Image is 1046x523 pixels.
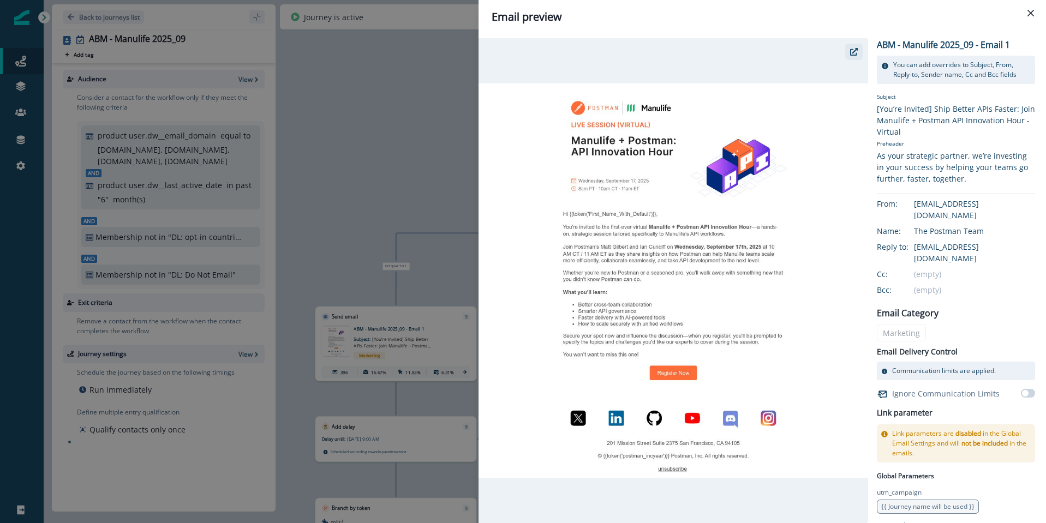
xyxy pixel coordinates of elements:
[492,9,1033,25] div: Email preview
[914,284,1035,296] div: (empty)
[877,241,931,253] div: Reply to:
[881,502,975,511] span: {{ Journey name will be used }}
[877,268,931,280] div: Cc:
[955,429,981,438] span: disabled
[961,438,1008,448] span: not be included
[914,268,1035,280] div: (empty)
[877,198,931,209] div: From:
[877,284,931,296] div: Bcc:
[892,429,1031,458] p: Link parameters are in the Global Email Settings and will in the emails.
[914,198,1035,221] div: [EMAIL_ADDRESS][DOMAIN_NAME]
[893,60,1031,80] p: You can add overrides to Subject, From, Reply-to, Sender name, Cc and Bcc fields
[877,225,931,237] div: Name:
[914,225,1035,237] div: The Postman Team
[877,469,934,481] p: Global Parameters
[877,406,933,420] h2: Link parameter
[479,83,868,478] img: email asset unavailable
[877,137,1035,150] p: Preheader
[877,488,922,497] p: utm_campaign
[1022,4,1039,22] button: Close
[877,38,1010,51] p: ABM - Manulife 2025_09 - Email 1
[877,93,1035,103] p: Subject
[914,241,1035,264] div: [EMAIL_ADDRESS][DOMAIN_NAME]
[877,103,1035,137] div: [You’re Invited] Ship Better APIs Faster: Join Manulife + Postman API Innovation Hour - Virtual
[877,150,1035,184] div: As your strategic partner, we’re investing in your success by helping your teams go further, fast...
